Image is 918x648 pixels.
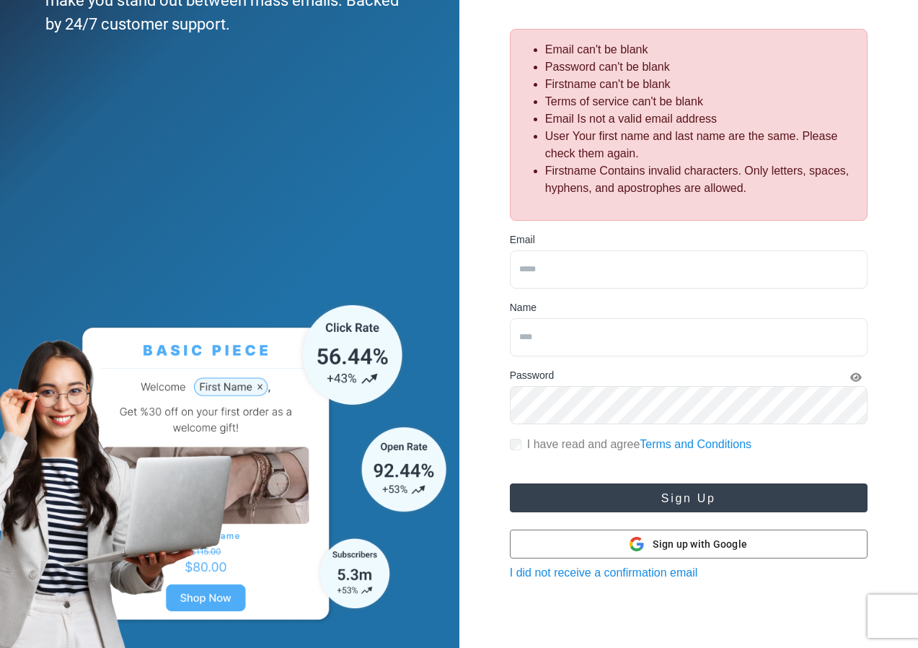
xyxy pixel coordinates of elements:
[640,438,751,450] a: Terms and Conditions
[510,232,535,248] label: Email
[545,110,855,128] li: Email Is not a valid email address
[850,372,862,382] i: Show Password
[545,58,855,76] li: Password can't be blank
[653,537,747,552] span: Sign up with Google
[510,300,537,315] label: Name
[510,368,554,383] label: Password
[545,128,855,162] li: User Your first name and last name are the same. Please check them again.
[510,566,698,579] a: I did not receive a confirmation email
[545,93,855,110] li: Terms of service can't be blank
[545,41,855,58] li: Email can't be blank
[510,530,868,559] button: Sign up with Google
[545,76,855,93] li: Firstname can't be blank
[545,162,855,197] li: Firstname Contains invalid characters. Only letters, spaces, hyphens, and apostrophes are allowed.
[510,483,868,512] button: Sign Up
[527,436,751,453] label: I have read and agree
